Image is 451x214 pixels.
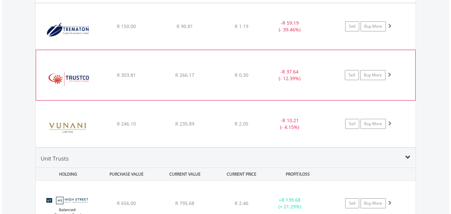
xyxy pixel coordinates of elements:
[235,23,248,29] span: R 1.19
[345,119,359,129] a: Sell
[282,20,299,26] span: R 59.19
[175,121,194,127] span: R 235.89
[39,12,96,48] img: EQU.ZA.TMT.png
[282,68,298,75] span: R 37.64
[235,200,248,206] span: R 2.46
[264,68,314,82] div: - (- 12.39%)
[39,58,97,98] img: EQU.ZA.TTO.png
[39,109,96,145] img: EQU.ZA.VUN.png
[361,198,386,208] a: Buy More
[265,197,315,210] div: + (+ 21.29%)
[215,168,268,180] div: CURRENT PRICE
[265,117,315,131] div: - (- 4.15%)
[361,21,386,31] a: Buy More
[345,198,359,208] a: Sell
[41,155,69,162] span: Unit Trusts
[98,168,155,180] div: PURCHASE VALUE
[36,168,97,180] div: HOLDING
[360,70,386,80] a: Buy More
[345,70,359,80] a: Sell
[177,23,193,29] span: R 90.81
[157,168,214,180] div: CURRENT VALUE
[235,121,248,127] span: R 2.05
[282,117,299,124] span: R 10.21
[265,20,315,33] div: - (- 39.46%)
[175,72,194,78] span: R 266.17
[269,168,326,180] div: PROFIT/LOSS
[281,197,300,203] span: R 139.68
[117,72,136,78] span: R 303.81
[117,121,136,127] span: R 246.10
[361,119,386,129] a: Buy More
[345,21,359,31] a: Sell
[235,72,248,78] span: R 0.30
[117,23,136,29] span: R 150.00
[175,200,194,206] span: R 795.68
[117,200,136,206] span: R 656.00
